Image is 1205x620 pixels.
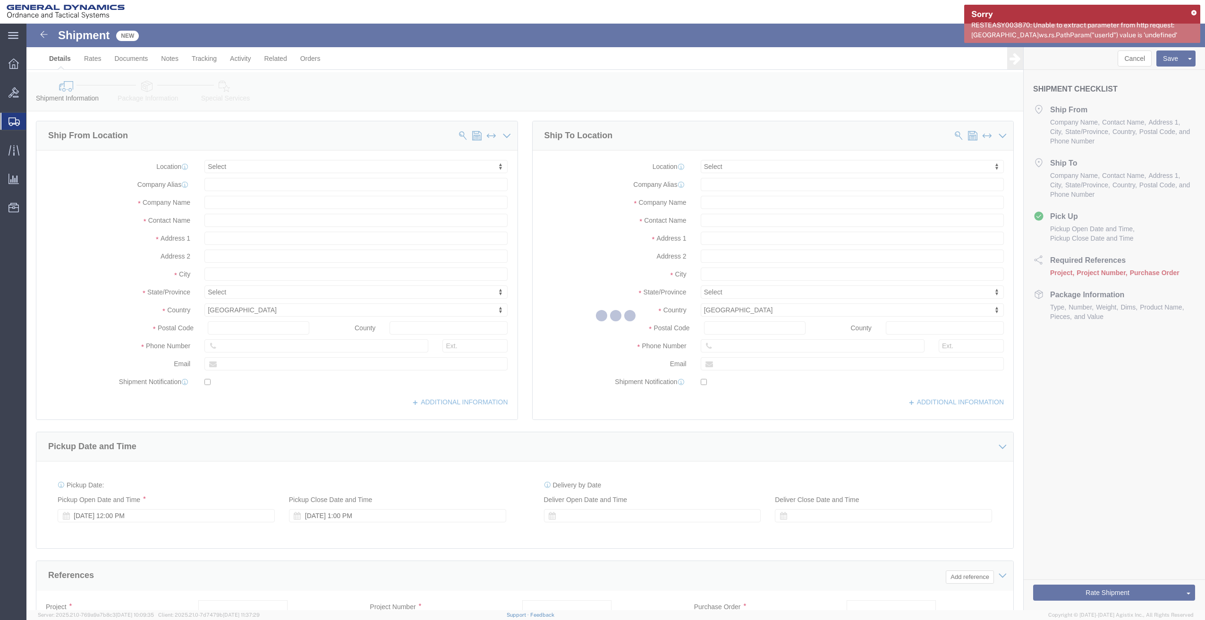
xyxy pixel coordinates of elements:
span: Copyright © [DATE]-[DATE] Agistix Inc., All Rights Reserved [1048,611,1194,619]
a: Support [507,612,530,618]
span: Sorry [971,9,993,19]
span: [DATE] 10:09:35 [116,612,154,618]
span: RESTEASY003870: Unable to extract parameter from http request: [GEOGRAPHIC_DATA]ws.rs.PathParam("... [971,21,1177,39]
span: Server: 2025.21.0-769a9a7b8c3 [38,612,154,618]
img: logo [7,5,125,19]
span: Client: 2025.21.0-7d7479b [158,612,260,618]
span: [DATE] 11:37:29 [223,612,260,618]
a: Feedback [530,612,554,618]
